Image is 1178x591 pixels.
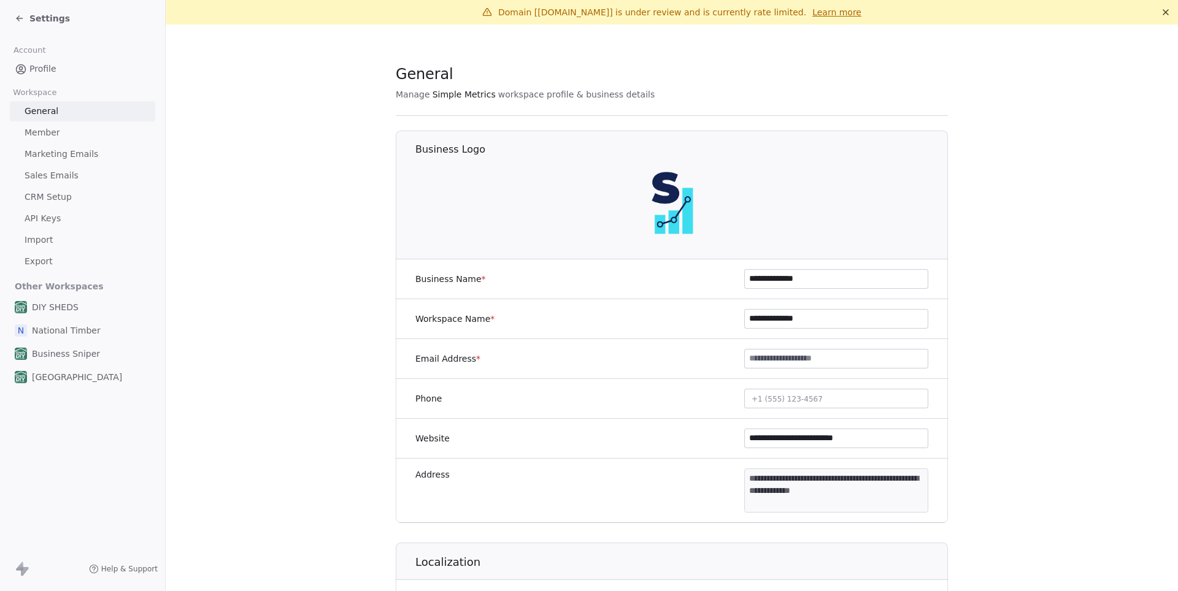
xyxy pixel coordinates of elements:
[10,144,155,164] a: Marketing Emails
[415,468,450,481] label: Address
[415,392,442,405] label: Phone
[32,371,122,383] span: [GEOGRAPHIC_DATA]
[15,12,70,25] a: Settings
[415,353,480,365] label: Email Address
[10,59,155,79] a: Profile
[10,123,155,143] a: Member
[29,63,56,75] span: Profile
[89,564,158,574] a: Help & Support
[10,276,109,296] span: Other Workspaces
[32,324,101,337] span: National Timber
[498,7,806,17] span: Domain [[DOMAIN_NAME]] is under review and is currently rate limited.
[415,143,949,156] h1: Business Logo
[415,555,949,570] h1: Localization
[10,230,155,250] a: Import
[32,301,79,313] span: DIY SHEDS
[15,324,27,337] span: N
[752,395,823,403] span: +1 (555) 123-4567
[812,6,861,18] a: Learn more
[25,169,79,182] span: Sales Emails
[396,88,430,101] span: Manage
[433,88,496,101] span: Simple Metrics
[498,88,655,101] span: workspace profile & business details
[415,313,495,325] label: Workspace Name
[10,187,155,207] a: CRM Setup
[15,348,27,360] img: shedsdiy.jpg
[101,564,158,574] span: Help & Support
[10,251,155,272] a: Export
[415,432,450,444] label: Website
[15,371,27,383] img: shedsdiy.jpg
[744,389,928,408] button: +1 (555) 123-4567
[415,273,486,285] label: Business Name
[396,65,453,83] span: General
[10,166,155,186] a: Sales Emails
[25,212,61,225] span: API Keys
[15,301,27,313] img: shedsdiy.jpg
[8,41,51,59] span: Account
[10,208,155,229] a: API Keys
[8,83,62,102] span: Workspace
[32,348,100,360] span: Business Sniper
[25,255,53,268] span: Export
[633,164,712,242] img: sm-oviond-logo.png
[25,191,72,204] span: CRM Setup
[25,105,58,118] span: General
[29,12,70,25] span: Settings
[25,234,53,246] span: Import
[25,126,60,139] span: Member
[25,148,98,161] span: Marketing Emails
[10,101,155,121] a: General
